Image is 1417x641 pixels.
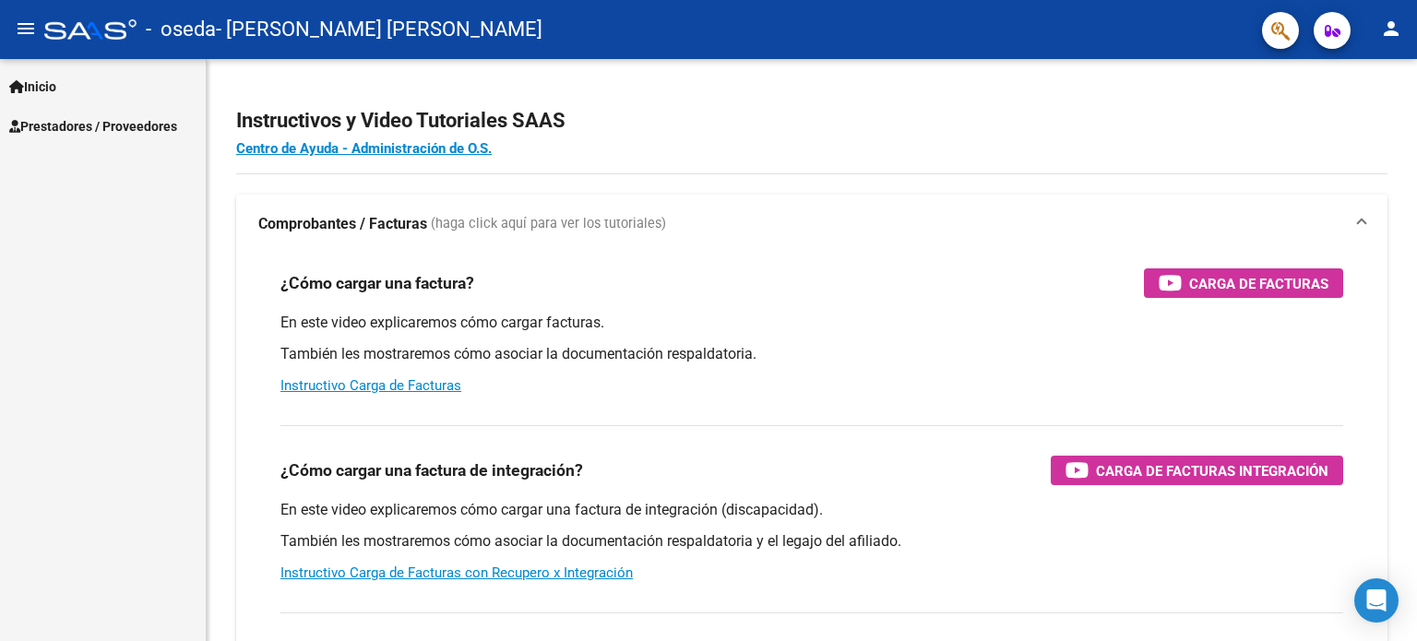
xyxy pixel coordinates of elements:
[280,457,583,483] h3: ¿Cómo cargar una factura de integración?
[280,313,1343,333] p: En este video explicaremos cómo cargar facturas.
[216,9,542,50] span: - [PERSON_NAME] [PERSON_NAME]
[1354,578,1399,623] div: Open Intercom Messenger
[280,377,461,394] a: Instructivo Carga de Facturas
[1144,268,1343,298] button: Carga de Facturas
[258,214,427,234] strong: Comprobantes / Facturas
[236,195,1387,254] mat-expansion-panel-header: Comprobantes / Facturas (haga click aquí para ver los tutoriales)
[1096,459,1328,482] span: Carga de Facturas Integración
[280,531,1343,552] p: También les mostraremos cómo asociar la documentación respaldatoria y el legajo del afiliado.
[280,500,1343,520] p: En este video explicaremos cómo cargar una factura de integración (discapacidad).
[236,103,1387,138] h2: Instructivos y Video Tutoriales SAAS
[15,18,37,40] mat-icon: menu
[280,270,474,296] h3: ¿Cómo cargar una factura?
[9,116,177,137] span: Prestadores / Proveedores
[9,77,56,97] span: Inicio
[431,214,666,234] span: (haga click aquí para ver los tutoriales)
[1380,18,1402,40] mat-icon: person
[146,9,216,50] span: - oseda
[1189,272,1328,295] span: Carga de Facturas
[236,140,492,157] a: Centro de Ayuda - Administración de O.S.
[280,564,633,581] a: Instructivo Carga de Facturas con Recupero x Integración
[280,344,1343,364] p: También les mostraremos cómo asociar la documentación respaldatoria.
[1051,456,1343,485] button: Carga de Facturas Integración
